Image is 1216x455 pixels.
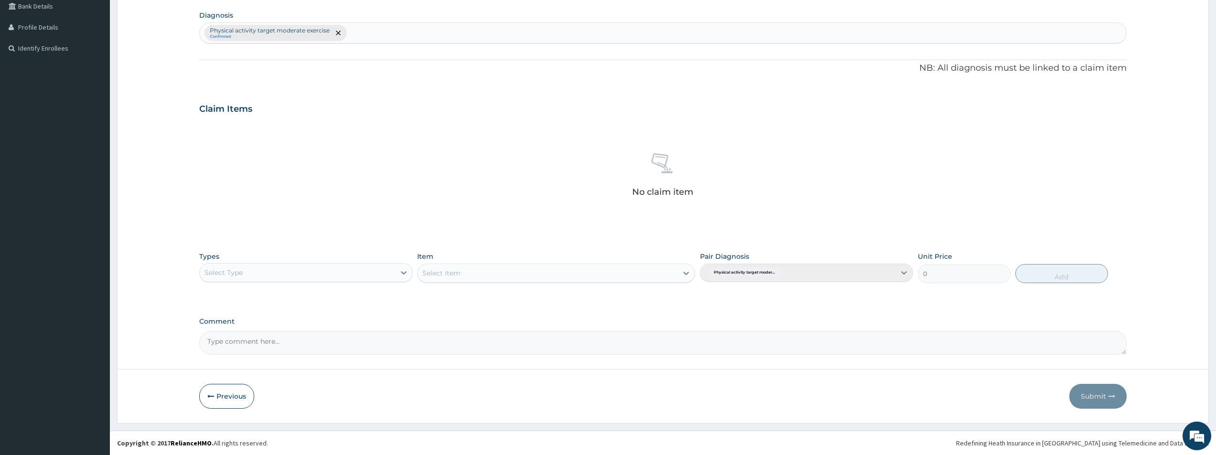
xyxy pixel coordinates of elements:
label: Item [417,252,433,261]
p: No claim item [632,187,693,197]
label: Diagnosis [199,11,233,20]
div: Redefining Heath Insurance in [GEOGRAPHIC_DATA] using Telemedicine and Data Science! [956,438,1209,448]
button: Previous [199,384,254,409]
strong: Copyright © 2017 . [117,439,214,447]
label: Types [199,253,219,261]
h3: Claim Items [199,104,252,115]
footer: All rights reserved. [110,431,1216,455]
span: We're online! [55,120,132,217]
p: NB: All diagnosis must be linked to a claim item [199,62,1127,74]
label: Pair Diagnosis [700,252,749,261]
label: Comment [199,317,1127,326]
img: d_794563401_company_1708531726252_794563401 [18,48,39,72]
div: Minimize live chat window [157,5,180,28]
textarea: Type your message and hit 'Enter' [5,261,182,294]
button: Add [1015,264,1108,283]
label: Unit Price [918,252,952,261]
button: Submit [1069,384,1127,409]
div: Select Type [204,268,243,277]
div: Chat with us now [50,53,161,66]
a: RelianceHMO [171,439,212,447]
